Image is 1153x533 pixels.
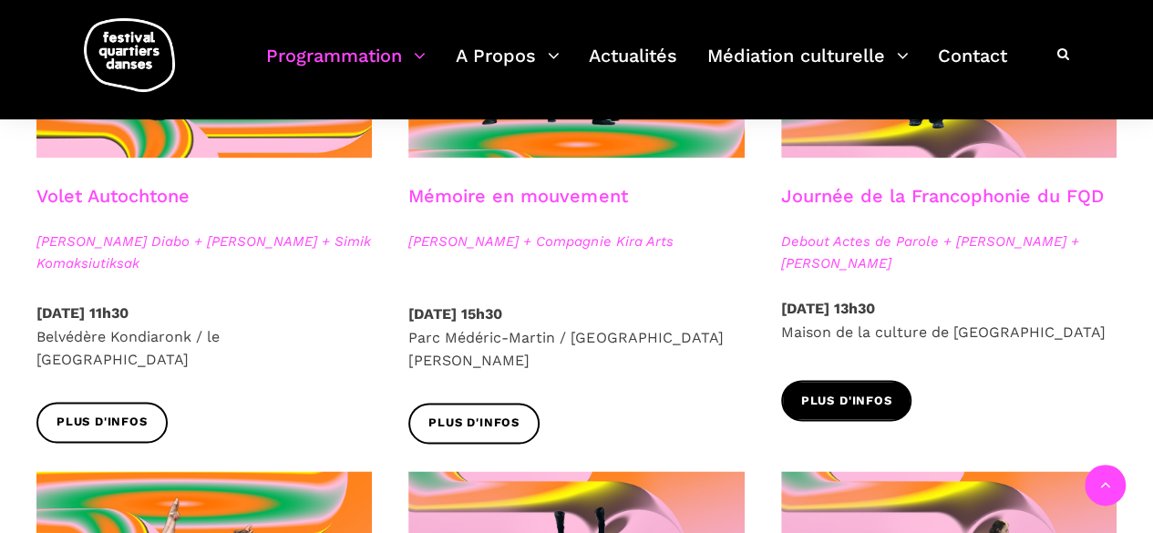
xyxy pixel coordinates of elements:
img: logo-fqd-med [84,18,175,92]
p: Belvédère Kondiaronk / le [GEOGRAPHIC_DATA] [36,302,372,372]
a: Plus d'infos [408,403,540,444]
span: Debout Actes de Parole + [PERSON_NAME] + [PERSON_NAME] [781,231,1117,274]
a: A Propos [456,40,560,94]
p: Maison de la culture de [GEOGRAPHIC_DATA] [781,297,1117,343]
span: Plus d'infos [57,413,148,432]
a: Journée de la Francophonie du FQD [781,185,1104,207]
p: Parc Médéric-Martin / [GEOGRAPHIC_DATA][PERSON_NAME] [408,302,744,373]
span: [PERSON_NAME] Diabo + [PERSON_NAME] + Simik Komaksiutiksak [36,231,372,274]
strong: [DATE] 13h30 [781,300,875,317]
span: Plus d'infos [801,392,892,411]
a: Médiation culturelle [707,40,909,94]
strong: [DATE] 11h30 [36,304,129,322]
a: Actualités [589,40,677,94]
a: Contact [938,40,1007,94]
strong: [DATE] 15h30 [408,305,502,323]
a: Programmation [266,40,426,94]
a: Mémoire en mouvement [408,185,627,207]
span: Plus d'infos [428,414,520,433]
a: Plus d'infos [781,380,912,421]
span: [PERSON_NAME] + Compagnie Kira Arts [408,231,744,252]
a: Volet Autochtone [36,185,190,207]
a: Plus d'infos [36,402,168,443]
